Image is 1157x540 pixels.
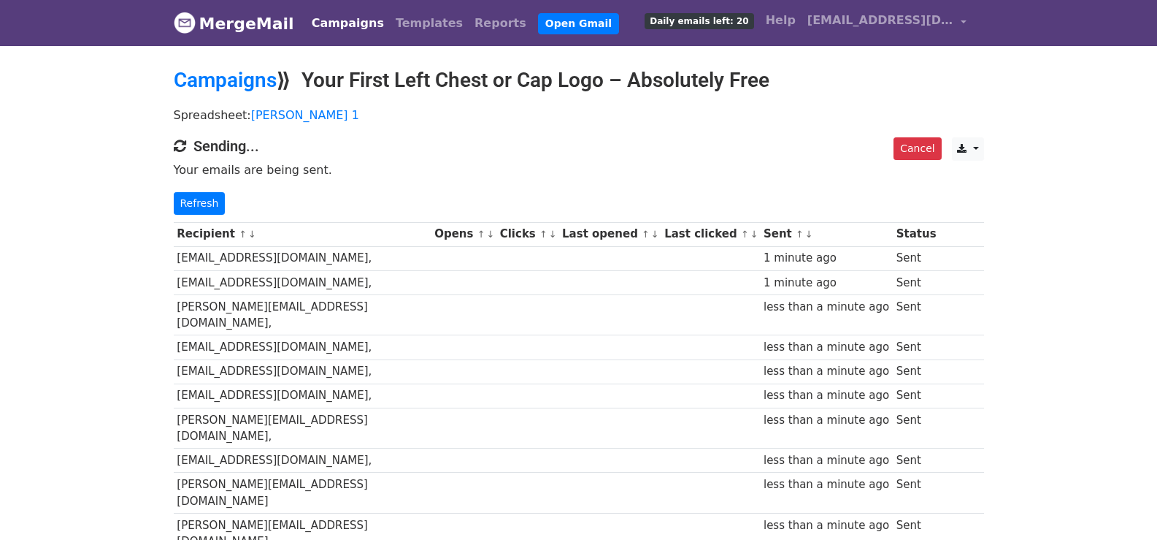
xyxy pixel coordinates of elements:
th: Opens [431,222,496,246]
a: ↓ [750,229,758,240]
a: Refresh [174,192,226,215]
a: ↓ [549,229,557,240]
div: 1 minute ago [764,250,889,267]
div: less than a minute ago [764,299,889,316]
a: [EMAIL_ADDRESS][DOMAIN_NAME] [802,6,972,40]
span: Daily emails left: 20 [645,13,753,29]
div: less than a minute ago [764,387,889,404]
a: MergeMail [174,8,294,39]
a: ↓ [651,229,659,240]
td: Sent [893,408,939,449]
a: ↑ [539,229,547,240]
div: less than a minute ago [764,412,889,429]
h2: ⟫ Your First Left Chest or Cap Logo – Absolutely Free [174,68,984,93]
td: [PERSON_NAME][EMAIL_ADDRESS][DOMAIN_NAME], [174,294,431,335]
a: Campaigns [174,68,277,92]
a: ↑ [741,229,749,240]
th: Sent [760,222,893,246]
td: [EMAIL_ADDRESS][DOMAIN_NAME], [174,449,431,473]
div: less than a minute ago [764,476,889,493]
div: less than a minute ago [764,452,889,469]
td: Sent [893,384,939,408]
td: Sent [893,473,939,514]
td: [EMAIL_ADDRESS][DOMAIN_NAME], [174,335,431,360]
td: [EMAIL_ADDRESS][DOMAIN_NAME], [174,384,431,408]
div: 1 minute ago [764,275,889,292]
a: Open Gmail [538,13,619,34]
a: Reports [469,9,532,38]
a: ↑ [239,229,247,240]
th: Last opened [558,222,661,246]
th: Clicks [496,222,558,246]
div: less than a minute ago [764,517,889,534]
div: less than a minute ago [764,339,889,356]
h4: Sending... [174,137,984,155]
td: Sent [893,270,939,294]
a: Cancel [893,137,941,160]
a: [PERSON_NAME] 1 [251,108,359,122]
a: Campaigns [306,9,390,38]
a: ↑ [796,229,804,240]
td: Sent [893,294,939,335]
a: Help [760,6,802,35]
a: ↑ [477,229,485,240]
td: Sent [893,449,939,473]
td: Sent [893,246,939,270]
p: Your emails are being sent. [174,162,984,178]
a: ↑ [642,229,650,240]
a: Daily emails left: 20 [639,6,759,35]
td: [EMAIL_ADDRESS][DOMAIN_NAME], [174,360,431,384]
p: Spreadsheet: [174,107,984,123]
a: ↓ [486,229,494,240]
td: Sent [893,335,939,360]
td: [EMAIL_ADDRESS][DOMAIN_NAME], [174,246,431,270]
img: MergeMail logo [174,12,196,34]
th: Recipient [174,222,431,246]
span: [EMAIL_ADDRESS][DOMAIN_NAME] [807,12,953,29]
a: ↓ [805,229,813,240]
a: ↓ [248,229,256,240]
td: [EMAIL_ADDRESS][DOMAIN_NAME], [174,270,431,294]
a: Templates [390,9,469,38]
th: Status [893,222,939,246]
th: Last clicked [661,222,760,246]
td: Sent [893,360,939,384]
td: [PERSON_NAME][EMAIL_ADDRESS][DOMAIN_NAME], [174,408,431,449]
div: less than a minute ago [764,363,889,380]
td: [PERSON_NAME][EMAIL_ADDRESS][DOMAIN_NAME] [174,473,431,514]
